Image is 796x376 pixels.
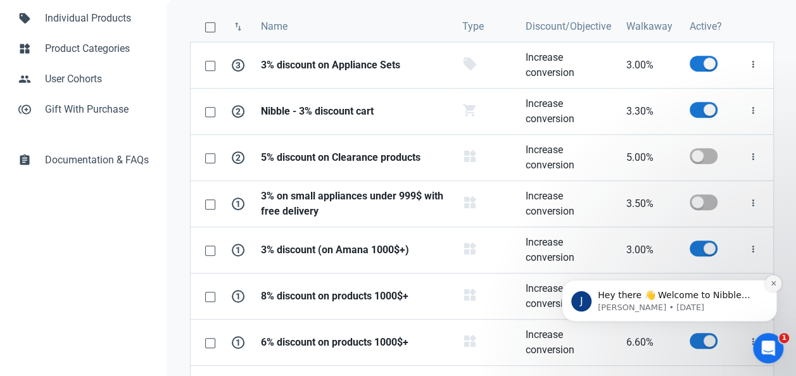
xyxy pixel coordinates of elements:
[232,244,244,256] span: 1
[232,59,244,72] span: 3
[462,334,477,349] span: widgets
[518,273,619,319] a: Increase conversion
[10,145,156,175] a: assignmentDocumentation & FAQs
[261,289,447,304] strong: 8% discount on products 1000$+
[261,58,447,73] strong: 3% discount on Appliance Sets
[10,94,156,125] a: control_point_duplicateGift With Purchase
[45,11,149,26] span: Individual Products
[10,64,156,94] a: peopleUser Cohorts
[518,42,619,88] a: Increase conversion
[619,181,682,227] a: 3.50%
[462,103,477,118] span: shopping_cart
[18,102,31,115] span: control_point_duplicate
[462,19,484,34] span: Type
[18,41,31,54] span: widgets
[19,79,234,121] div: message notification from Jamie, 5w ago. Hey there 👋 Welcome to Nibble Technology 🙌 Take a look a...
[543,201,796,342] iframe: Intercom notifications message
[619,42,682,88] a: 3.00%
[10,34,156,64] a: widgetsProduct Categories
[232,336,244,349] span: 1
[253,320,455,365] a: 6% discount on products 1000$+
[18,72,31,84] span: people
[261,242,447,258] strong: 3% discount (on Amana 1000$+)
[232,151,244,164] span: 2
[45,102,149,117] span: Gift With Purchase
[232,290,244,303] span: 1
[462,287,477,303] span: widgets
[261,150,447,165] strong: 5% discount on Clearance products
[55,89,218,101] p: Hey there 👋 Welcome to Nibble Technology 🙌 Take a look around! If you have any questions, just re...
[10,3,156,34] a: sellIndividual Products
[55,101,218,113] p: Message from Jamie, sent 5w ago
[518,181,619,227] a: Increase conversion
[462,56,477,72] span: local_offer
[28,91,49,111] div: Profile image for Jamie
[253,273,455,319] a: 8% discount on products 1000$+
[222,75,239,91] button: Dismiss notification
[526,19,611,34] span: Discount/Objective
[253,42,455,88] a: 3% discount on Appliance Sets
[253,181,455,227] a: 3% on small appliances under 999$ with free delivery
[753,333,783,363] iframe: Intercom live chat
[462,149,477,164] span: widgets
[45,153,149,168] span: Documentation & FAQs
[232,105,244,118] span: 2
[462,195,477,210] span: widgets
[18,11,31,23] span: sell
[518,227,619,273] a: Increase conversion
[261,104,447,119] strong: Nibble - 3% discount cart
[619,135,682,180] a: 5.00%
[619,89,682,134] a: 3.30%
[18,153,31,165] span: assignment
[232,21,244,32] span: swap_vert
[518,135,619,180] a: Increase conversion
[462,241,477,256] span: widgets
[253,135,455,180] a: 5% discount on Clearance products
[626,19,673,34] span: Walkaway
[253,227,455,273] a: 3% discount (on Amana 1000$+)
[690,19,722,34] span: Active?
[261,19,287,34] span: Name
[232,197,244,210] span: 1
[261,189,447,219] strong: 3% on small appliances under 999$ with free delivery
[779,333,789,343] span: 1
[619,320,682,365] a: 6.60%
[45,72,149,87] span: User Cohorts
[261,335,447,350] strong: 6% discount on products 1000$+
[518,89,619,134] a: Increase conversion
[45,41,149,56] span: Product Categories
[253,89,455,134] a: Nibble - 3% discount cart
[518,320,619,365] a: Increase conversion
